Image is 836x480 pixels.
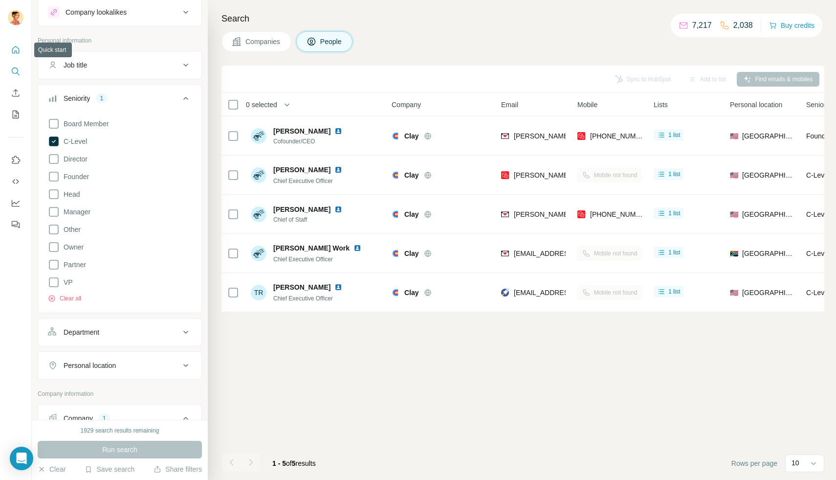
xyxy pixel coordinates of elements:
[60,154,88,164] span: Director
[392,132,399,140] img: Logo of Clay
[514,171,743,179] span: [PERSON_NAME][EMAIL_ADDRESS][PERSON_NAME][DOMAIN_NAME]
[8,194,23,212] button: Dashboard
[8,41,23,59] button: Quick start
[60,172,89,182] span: Founder
[334,127,342,135] img: LinkedIn logo
[273,137,354,146] span: Cofounder/CEO
[668,131,681,139] span: 1 list
[272,459,286,467] span: 1 - 5
[353,244,361,252] img: LinkedIn logo
[577,209,585,219] img: provider prospeo logo
[654,100,668,110] span: Lists
[38,407,201,434] button: Company1
[99,414,110,423] div: 1
[733,20,753,31] p: 2,038
[404,131,419,141] span: Clay
[392,171,399,179] img: Logo of Clay
[577,131,585,141] img: provider prospeo logo
[60,207,90,217] span: Manager
[64,327,99,337] div: Department
[85,464,134,474] button: Save search
[60,189,80,199] span: Head
[60,277,73,287] span: VP
[668,209,681,218] span: 1 list
[334,283,342,291] img: LinkedIn logo
[806,250,830,257] span: C-Level
[38,389,202,398] p: Company information
[60,242,84,252] span: Owner
[730,249,738,258] span: 🇿🇦
[251,246,266,261] img: Avatar
[501,100,518,110] span: Email
[251,206,266,222] img: Avatar
[742,249,794,258] span: [GEOGRAPHIC_DATA]
[404,249,419,258] span: Clay
[806,289,830,297] span: C-Level
[404,209,419,219] span: Clay
[514,210,686,218] span: [PERSON_NAME][EMAIL_ADDRESS][DOMAIN_NAME]
[8,106,23,123] button: My lists
[731,458,777,468] span: Rows per page
[48,294,81,303] button: Clear all
[668,287,681,296] span: 1 list
[320,37,343,46] span: People
[38,354,201,377] button: Personal location
[742,170,794,180] span: [GEOGRAPHIC_DATA]
[60,119,109,129] span: Board Member
[769,19,814,32] button: Buy credits
[501,288,509,297] img: provider rocketreach logo
[590,132,652,140] span: [PHONE_NUMBER]
[64,93,90,103] div: Seniority
[245,37,281,46] span: Companies
[273,295,333,302] span: Chief Executive Officer
[392,100,421,110] span: Company
[730,131,738,141] span: 🇺🇸
[64,60,87,70] div: Job title
[286,459,292,467] span: of
[251,285,266,300] div: TR
[8,63,23,80] button: Search
[38,0,201,24] button: Company lookalikes
[221,12,824,25] h4: Search
[792,458,799,468] p: 10
[806,100,833,110] span: Seniority
[730,209,738,219] span: 🇺🇸
[273,165,330,175] span: [PERSON_NAME]
[66,7,127,17] div: Company lookalikes
[64,413,93,423] div: Company
[60,225,81,234] span: Other
[668,170,681,179] span: 1 list
[514,250,630,257] span: [EMAIL_ADDRESS][DOMAIN_NAME]
[272,459,316,467] span: results
[334,166,342,174] img: LinkedIn logo
[514,132,686,140] span: [PERSON_NAME][EMAIL_ADDRESS][DOMAIN_NAME]
[742,288,794,297] span: [GEOGRAPHIC_DATA]
[60,260,86,270] span: Partner
[38,87,201,114] button: Seniority1
[273,126,330,136] span: [PERSON_NAME]
[273,256,333,263] span: Chief Executive Officer
[273,243,350,253] span: [PERSON_NAME] Work
[501,249,509,258] img: provider findymail logo
[292,459,296,467] span: 5
[273,205,330,214] span: [PERSON_NAME]
[64,361,116,370] div: Personal location
[501,131,509,141] img: provider findymail logo
[246,100,277,110] span: 0 selected
[392,289,399,297] img: Logo of Clay
[730,170,738,180] span: 🇺🇸
[590,210,652,218] span: [PHONE_NUMBER]
[742,209,794,219] span: [GEOGRAPHIC_DATA]
[81,426,159,435] div: 1929 search results remaining
[8,151,23,169] button: Use Surfe on LinkedIn
[8,10,23,25] img: Avatar
[10,447,33,470] div: Open Intercom Messenger
[404,288,419,297] span: Clay
[501,209,509,219] img: provider findymail logo
[273,178,333,184] span: Chief Executive Officer
[392,250,399,257] img: Logo of Clay
[38,53,201,77] button: Job title
[273,215,354,224] span: Chief of Staff
[692,20,712,31] p: 7,217
[273,282,330,292] span: [PERSON_NAME]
